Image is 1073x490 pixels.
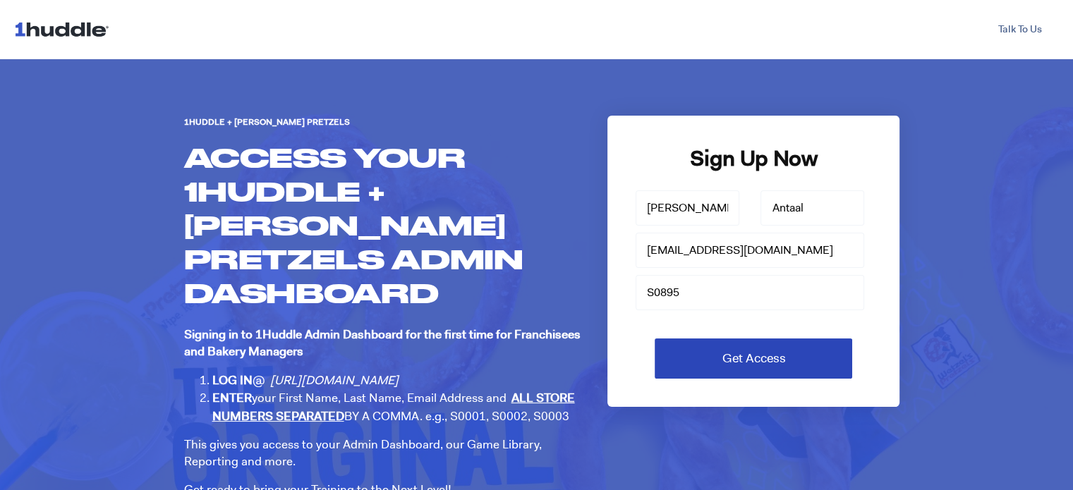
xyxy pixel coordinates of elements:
[14,16,115,42] img: 1huddle
[636,275,864,310] input: Store #
[212,372,253,388] strong: LOG IN
[981,17,1059,42] a: Talk To Us
[655,338,852,379] input: Get Access
[129,17,1059,42] div: Navigation Menu
[760,190,864,226] input: Last name
[184,140,587,310] h1: ACCESS YOUR 1HUDDLE + [PERSON_NAME] PRETZELS ADMIN DASHBOARD
[212,389,587,425] li: your First Name, Last Name, Email Address and BY A COMMA. e.g., S0001, S0002, S0003
[636,233,864,268] input: Email
[270,372,399,388] a: [URL][DOMAIN_NAME]
[636,144,871,173] h2: Sign Up Now
[212,372,587,390] li: @
[184,436,587,470] p: This gives you access to your Admin Dashboard, our Game Library, Reporting and more.
[636,190,739,226] input: First name
[212,390,252,405] strong: ENTER
[212,390,575,424] strong: ALL STORE NUMBERS SEPARATED
[184,116,587,129] h6: 1Huddle + [PERSON_NAME] Pretzels
[184,326,581,359] strong: Signing in to 1Huddle Admin Dashboard for the first time for Franchisees and Bakery Managers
